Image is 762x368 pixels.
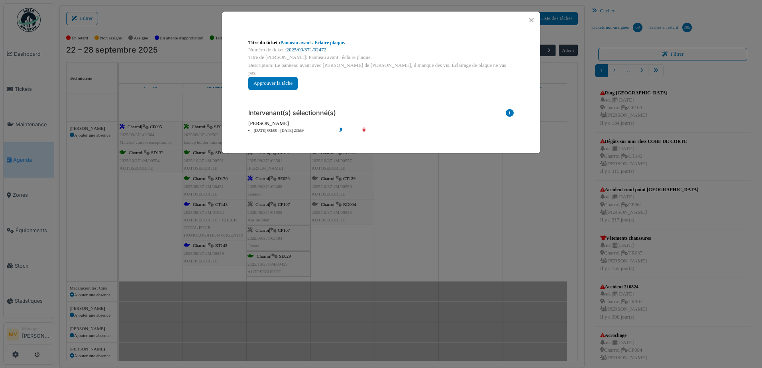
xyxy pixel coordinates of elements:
a: Panneau avant . Éclaire plaque. [281,40,345,45]
i: Ajouter [506,109,514,120]
div: Titre du ticket : [248,39,514,46]
div: [PERSON_NAME] [248,120,514,127]
div: Numéro de ticket : [248,46,514,54]
button: Approuver la tâche [248,77,298,90]
div: Titre de [PERSON_NAME]: Panneau avant . éclaire plaque. [248,54,514,61]
a: 2025/09/371/02472 [287,47,326,53]
li: [DATE] 00h00 - [DATE] 23h59 [244,128,336,134]
h6: Intervenant(s) sélectionné(s) [248,109,336,117]
div: Description: Le panneau avant avec [PERSON_NAME] de [PERSON_NAME], il manque des vis. Éclairage d... [248,62,514,77]
button: Close [526,15,537,25]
